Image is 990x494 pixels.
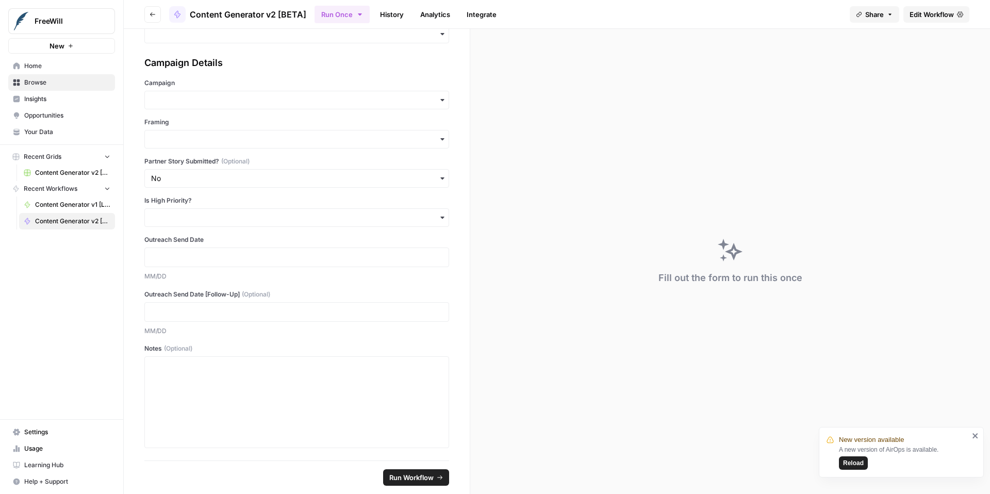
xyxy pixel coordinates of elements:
[24,78,110,87] span: Browse
[151,173,442,184] input: No
[389,472,434,483] span: Run Workflow
[8,440,115,457] a: Usage
[8,457,115,473] a: Learning Hub
[19,164,115,181] a: Content Generator v2 [DRAFT] Test
[374,6,410,23] a: History
[315,6,370,23] button: Run Once
[414,6,456,23] a: Analytics
[35,16,97,26] span: FreeWill
[164,344,192,353] span: (Optional)
[144,290,449,299] label: Outreach Send Date [Follow-Up]
[35,168,110,177] span: Content Generator v2 [DRAFT] Test
[8,149,115,164] button: Recent Grids
[24,152,61,161] span: Recent Grids
[144,157,449,166] label: Partner Story Submitted?
[24,427,110,437] span: Settings
[24,477,110,486] span: Help + Support
[190,8,306,21] span: Content Generator v2 [BETA]
[8,181,115,196] button: Recent Workflows
[49,41,64,51] span: New
[383,469,449,486] button: Run Workflow
[35,200,110,209] span: Content Generator v1 [LIVE]
[972,432,979,440] button: close
[8,107,115,124] a: Opportunities
[24,184,77,193] span: Recent Workflows
[8,38,115,54] button: New
[242,290,270,299] span: (Optional)
[24,127,110,137] span: Your Data
[8,58,115,74] a: Home
[144,118,449,127] label: Framing
[839,456,868,470] button: Reload
[144,78,449,88] label: Campaign
[144,56,449,70] div: Campaign Details
[658,271,802,285] div: Fill out the form to run this once
[910,9,954,20] span: Edit Workflow
[843,458,864,468] span: Reload
[144,326,449,336] p: MM/DD
[460,6,503,23] a: Integrate
[144,271,449,282] p: MM/DD
[24,61,110,71] span: Home
[19,213,115,229] a: Content Generator v2 [BETA]
[8,74,115,91] a: Browse
[35,217,110,226] span: Content Generator v2 [BETA]
[19,196,115,213] a: Content Generator v1 [LIVE]
[8,473,115,490] button: Help + Support
[850,6,899,23] button: Share
[144,235,449,244] label: Outreach Send Date
[24,444,110,453] span: Usage
[8,124,115,140] a: Your Data
[144,196,449,205] label: Is High Priority?
[8,424,115,440] a: Settings
[24,94,110,104] span: Insights
[8,91,115,107] a: Insights
[169,6,306,23] a: Content Generator v2 [BETA]
[144,344,449,353] label: Notes
[12,12,30,30] img: FreeWill Logo
[221,157,250,166] span: (Optional)
[865,9,884,20] span: Share
[24,460,110,470] span: Learning Hub
[903,6,969,23] a: Edit Workflow
[839,445,969,470] div: A new version of AirOps is available.
[24,111,110,120] span: Opportunities
[839,435,904,445] span: New version available
[8,8,115,34] button: Workspace: FreeWill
